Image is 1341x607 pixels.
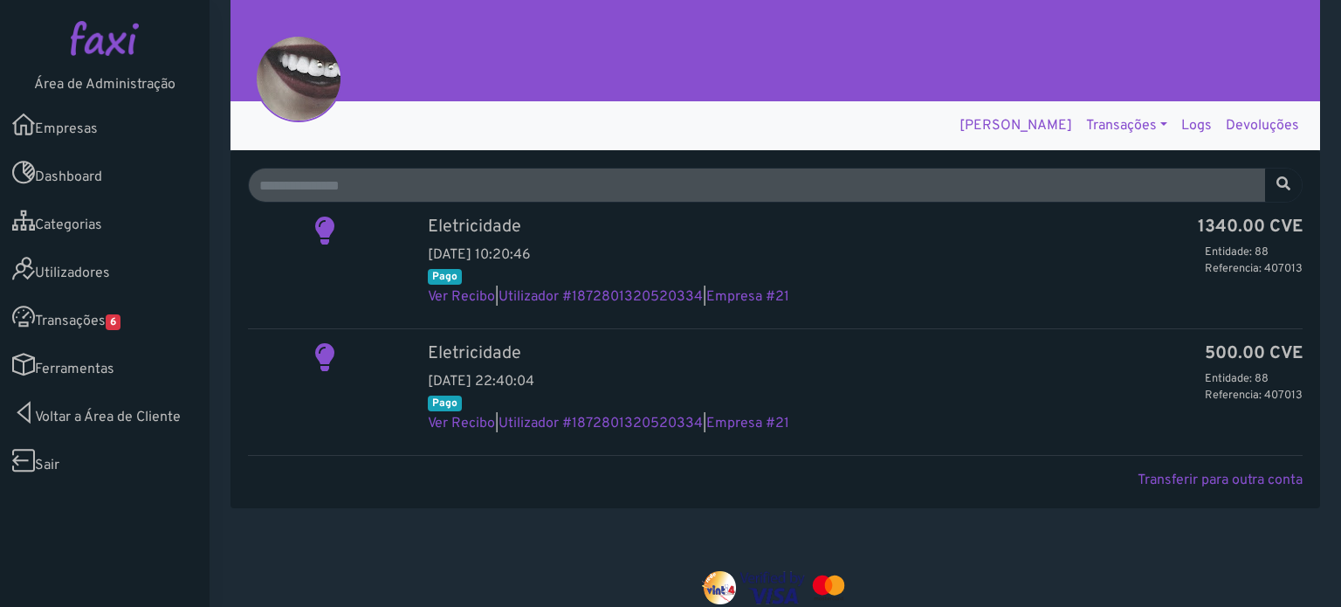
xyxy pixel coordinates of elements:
a: Transações [1079,108,1174,143]
span: Pago [428,396,462,411]
a: [PERSON_NAME] [952,108,1079,143]
span: 6 [106,314,120,330]
a: Utilizador #1872801320520334 [499,288,703,306]
a: Devoluções [1219,108,1306,143]
div: [DATE] 10:20:46 | | [415,217,1316,307]
img: visa [739,571,805,604]
p: Referencia: 407013 [1205,388,1303,404]
img: vinti4 [702,571,737,604]
a: Empresa #21 [706,288,789,306]
p: Referencia: 407013 [1205,261,1303,278]
p: Entidade: 88 [1205,371,1303,388]
p: Entidade: 88 [1205,245,1303,261]
a: Logs [1174,108,1219,143]
a: Ver Recibo [428,415,495,432]
h5: Eletricidade [428,217,1303,238]
b: 1340.00 CVE [1198,217,1303,238]
a: Transferir para outra conta [1138,472,1303,489]
h5: Eletricidade [428,343,1303,364]
a: Utilizador #1872801320520334 [499,415,703,432]
span: Pago [428,269,462,285]
a: Empresa #21 [706,415,789,432]
a: Ver Recibo [428,288,495,306]
b: 500.00 CVE [1205,343,1303,364]
img: mastercard [808,571,849,604]
div: [DATE] 22:40:04 | | [415,343,1316,434]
